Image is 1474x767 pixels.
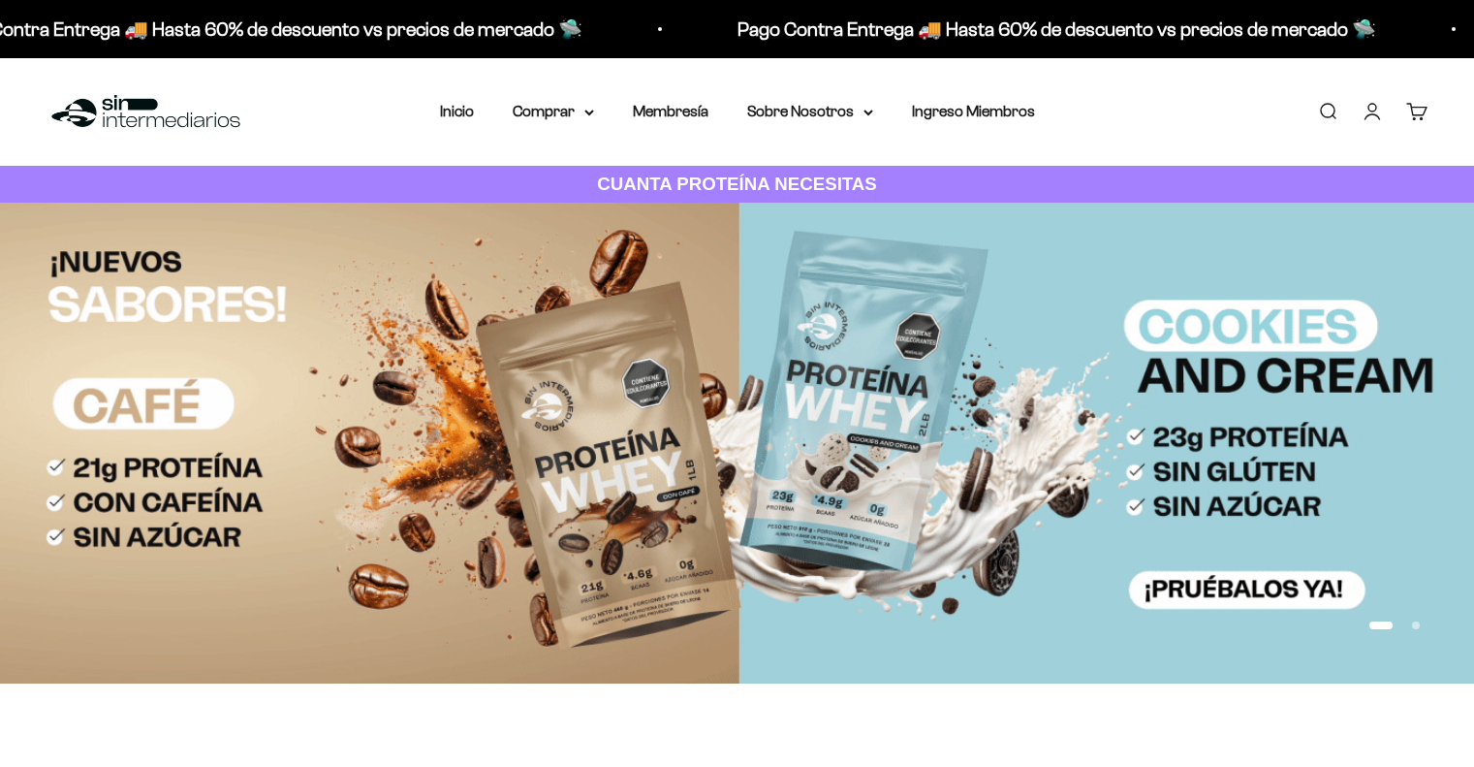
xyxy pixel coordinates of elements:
[720,14,1359,45] p: Pago Contra Entrega 🚚 Hasta 60% de descuento vs precios de mercado 🛸
[513,99,594,124] summary: Comprar
[912,103,1035,119] a: Ingreso Miembros
[747,99,873,124] summary: Sobre Nosotros
[440,103,474,119] a: Inicio
[597,174,877,194] strong: CUANTA PROTEÍNA NECESITAS
[633,103,708,119] a: Membresía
